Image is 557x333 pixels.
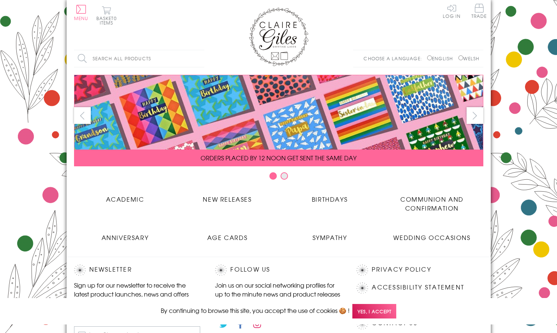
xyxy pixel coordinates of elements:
a: Anniversary [74,227,176,242]
input: Search [197,50,204,67]
a: New Releases [176,189,279,204]
span: New Releases [203,195,252,204]
span: ORDERS PLACED BY 12 NOON GET SENT THE SAME DAY [201,153,356,162]
span: Anniversary [102,233,149,242]
p: Sign up for our newsletter to receive the latest product launches, news and offers directly to yo... [74,281,201,307]
span: Trade [471,4,487,18]
button: Basket0 items [96,6,117,25]
h2: Follow Us [215,265,342,276]
a: Communion and Confirmation [381,189,483,212]
a: Accessibility Statement [372,282,464,292]
a: Log In [443,4,461,18]
button: Menu [74,5,89,20]
input: Search all products [74,50,204,67]
a: Birthdays [279,189,381,204]
a: Trade [471,4,487,20]
a: Age Cards [176,227,279,242]
button: prev [74,107,91,124]
span: Age Cards [207,233,247,242]
div: Carousel Pagination [74,172,483,183]
span: Sympathy [313,233,347,242]
a: Contact Us [372,318,417,328]
button: Carousel Page 2 [281,172,288,180]
span: Wedding Occasions [393,233,470,242]
span: Communion and Confirmation [400,195,464,212]
input: English [427,55,432,60]
input: Welsh [458,55,463,60]
p: Choose a language: [364,55,426,62]
span: Yes, I accept [352,304,396,318]
h2: Newsletter [74,265,201,276]
label: English [427,55,457,62]
img: Claire Giles Greetings Cards [249,7,308,66]
span: Menu [74,15,89,22]
label: Welsh [458,55,480,62]
a: Sympathy [279,227,381,242]
button: Carousel Page 1 (Current Slide) [269,172,277,180]
a: Academic [74,189,176,204]
span: 0 items [100,15,117,26]
span: Academic [106,195,144,204]
span: Birthdays [312,195,348,204]
button: next [467,107,483,124]
a: Privacy Policy [372,265,431,275]
a: Wedding Occasions [381,227,483,242]
p: Join us on our social networking profiles for up to the minute news and product releases the mome... [215,281,342,307]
